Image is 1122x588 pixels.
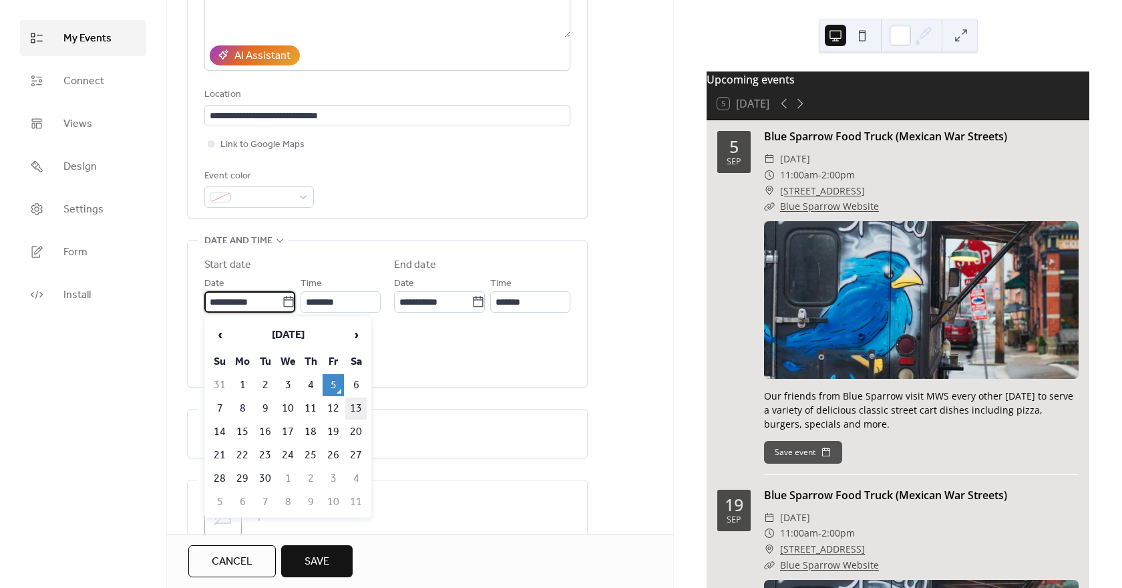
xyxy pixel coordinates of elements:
[323,398,344,420] td: 12
[780,167,818,183] span: 11:00am
[764,488,1007,502] a: Blue Sparrow Food Truck (Mexican War Streets)
[300,491,321,513] td: 9
[394,257,436,273] div: End date
[20,234,146,270] a: Form
[323,374,344,396] td: 5
[232,398,253,420] td: 8
[254,444,276,466] td: 23
[764,541,775,557] div: ​
[63,202,104,218] span: Settings
[300,374,321,396] td: 4
[345,351,367,373] th: Sa
[232,421,253,443] td: 15
[821,167,855,183] span: 2:00pm
[727,158,741,166] div: Sep
[209,421,230,443] td: 14
[254,491,276,513] td: 7
[63,159,97,175] span: Design
[764,557,775,573] div: ​
[277,491,299,513] td: 8
[232,351,253,373] th: Mo
[780,559,879,571] a: Blue Sparrow Website
[209,468,230,490] td: 28
[63,73,104,90] span: Connect
[63,245,87,261] span: Form
[188,545,276,577] button: Cancel
[345,491,367,513] td: 11
[490,276,512,292] span: Time
[818,525,821,541] span: -
[300,468,321,490] td: 2
[212,554,252,570] span: Cancel
[209,351,230,373] th: Su
[63,116,92,132] span: Views
[209,444,230,466] td: 21
[323,468,344,490] td: 3
[20,106,146,142] a: Views
[780,151,810,167] span: [DATE]
[707,71,1089,88] div: Upcoming events
[277,468,299,490] td: 1
[764,198,775,214] div: ​
[232,491,253,513] td: 6
[300,398,321,420] td: 11
[254,351,276,373] th: Tu
[818,167,821,183] span: -
[301,276,322,292] span: Time
[345,468,367,490] td: 4
[305,554,329,570] span: Save
[234,48,291,64] div: AI Assistant
[20,148,146,184] a: Design
[204,168,311,184] div: Event color
[764,389,1079,431] div: Our friends from Blue Sparrow visit MWS every other [DATE] to serve a variety of delicious classi...
[20,20,146,56] a: My Events
[254,374,276,396] td: 2
[764,129,1007,144] a: Blue Sparrow Food Truck (Mexican War Streets)
[764,510,775,526] div: ​
[209,491,230,513] td: 5
[210,45,300,65] button: AI Assistant
[764,183,775,199] div: ​
[277,444,299,466] td: 24
[254,398,276,420] td: 9
[323,421,344,443] td: 19
[20,191,146,227] a: Settings
[323,491,344,513] td: 10
[209,374,230,396] td: 31
[300,444,321,466] td: 25
[63,287,91,303] span: Install
[345,398,367,420] td: 13
[725,496,743,513] div: 19
[764,167,775,183] div: ​
[780,510,810,526] span: [DATE]
[277,374,299,396] td: 3
[780,183,865,199] a: [STREET_ADDRESS]
[729,138,739,155] div: 5
[323,444,344,466] td: 26
[232,468,253,490] td: 29
[204,87,568,103] div: Location
[764,151,775,167] div: ​
[277,351,299,373] th: We
[20,277,146,313] a: Install
[345,374,367,396] td: 6
[232,374,253,396] td: 1
[204,257,251,273] div: Start date
[345,444,367,466] td: 27
[220,137,305,153] span: Link to Google Maps
[277,398,299,420] td: 10
[204,276,224,292] span: Date
[20,63,146,99] a: Connect
[204,233,272,249] span: Date and time
[323,351,344,373] th: Fr
[209,398,230,420] td: 7
[63,31,112,47] span: My Events
[346,321,366,348] span: ›
[210,321,230,348] span: ‹
[277,421,299,443] td: 17
[394,276,414,292] span: Date
[281,545,353,577] button: Save
[727,516,741,525] div: Sep
[764,441,842,464] button: Save event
